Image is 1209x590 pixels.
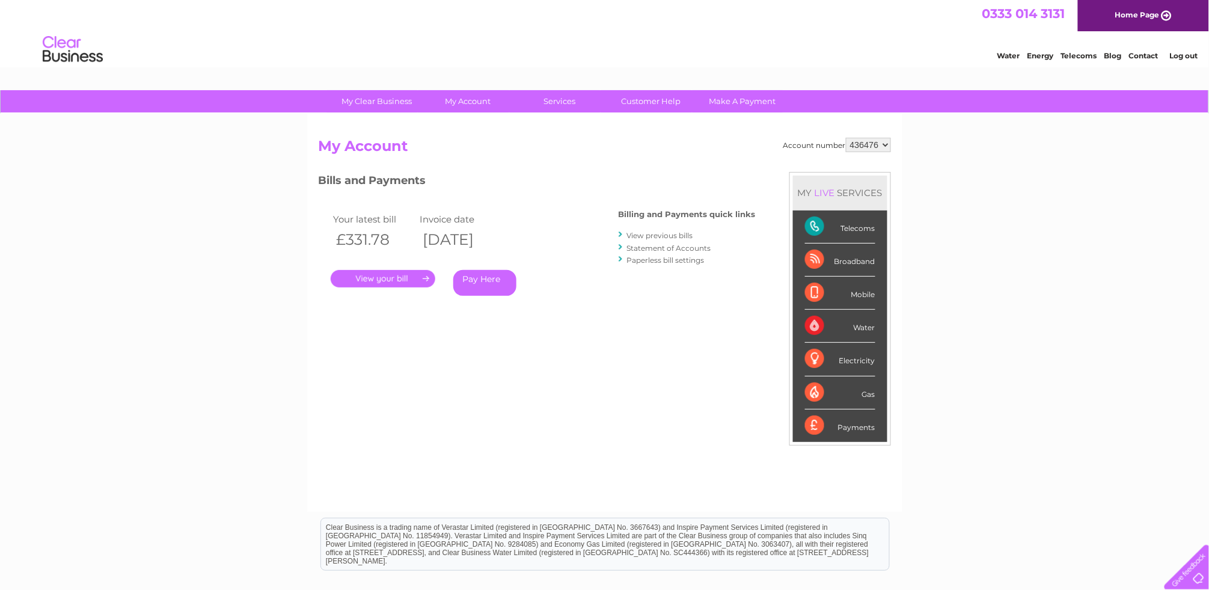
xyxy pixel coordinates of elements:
[997,51,1020,60] a: Water
[627,231,693,240] a: View previous bills
[331,270,435,287] a: .
[1169,51,1198,60] a: Log out
[805,210,875,244] div: Telecoms
[619,210,756,219] h4: Billing and Payments quick links
[982,6,1065,21] a: 0333 014 3131
[805,376,875,410] div: Gas
[1061,51,1097,60] a: Telecoms
[321,7,889,58] div: Clear Business is a trading name of Verastar Limited (registered in [GEOGRAPHIC_DATA] No. 3667643...
[510,90,609,112] a: Services
[453,270,516,296] a: Pay Here
[805,310,875,343] div: Water
[42,31,103,68] img: logo.png
[331,227,417,252] th: £331.78
[417,211,503,227] td: Invoice date
[1129,51,1158,60] a: Contact
[805,410,875,442] div: Payments
[319,172,756,193] h3: Bills and Payments
[417,227,503,252] th: [DATE]
[327,90,426,112] a: My Clear Business
[627,256,705,265] a: Paperless bill settings
[805,343,875,376] div: Electricity
[693,90,792,112] a: Make A Payment
[812,187,837,198] div: LIVE
[601,90,700,112] a: Customer Help
[805,277,875,310] div: Mobile
[793,176,887,210] div: MY SERVICES
[805,244,875,277] div: Broadband
[418,90,518,112] a: My Account
[783,138,891,152] div: Account number
[627,244,711,253] a: Statement of Accounts
[319,138,891,161] h2: My Account
[1104,51,1122,60] a: Blog
[331,211,417,227] td: Your latest bill
[1027,51,1054,60] a: Energy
